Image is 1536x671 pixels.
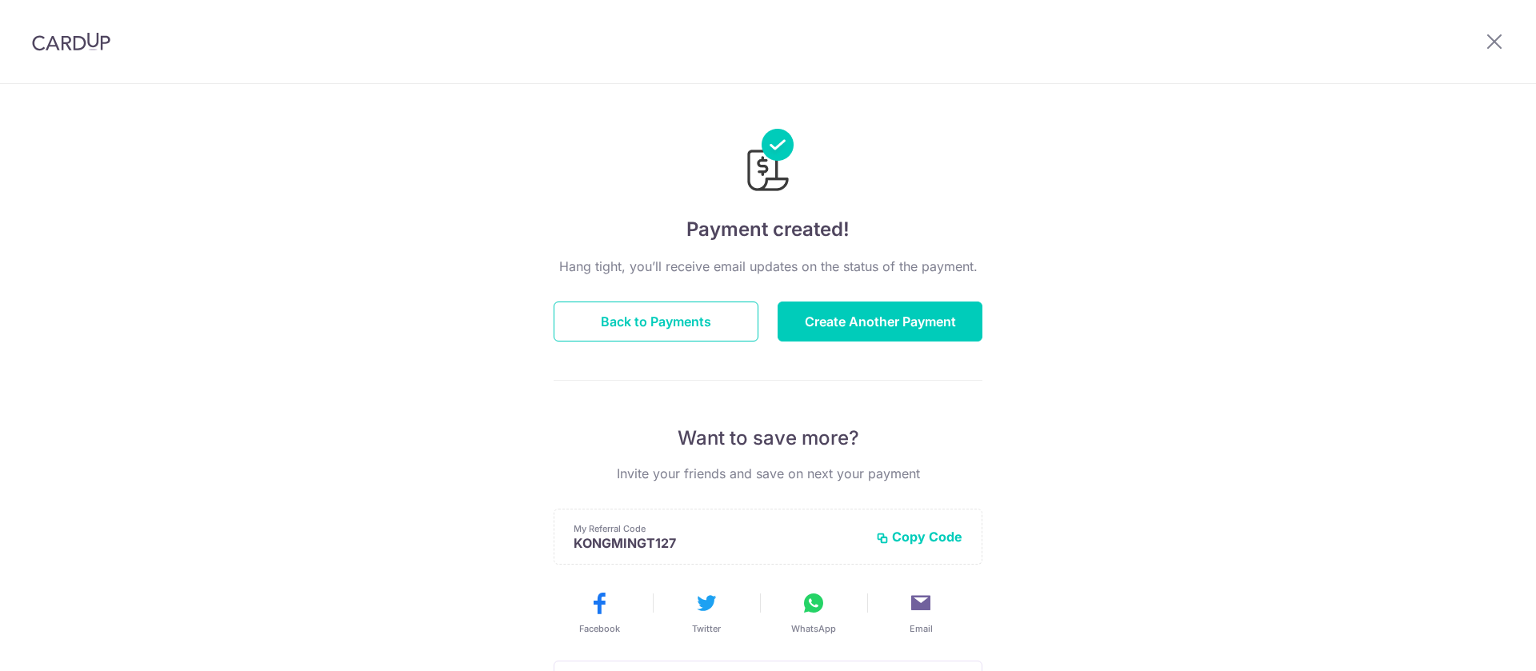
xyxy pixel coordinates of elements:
button: WhatsApp [766,590,861,635]
span: Twitter [692,622,721,635]
button: Back to Payments [554,302,758,341]
span: Facebook [579,622,620,635]
p: KONGMINGT127 [574,535,863,551]
span: WhatsApp [791,622,836,635]
button: Create Another Payment [778,302,982,341]
button: Twitter [659,590,754,635]
p: Hang tight, you’ll receive email updates on the status of the payment. [554,257,982,276]
h4: Payment created! [554,215,982,244]
p: Invite your friends and save on next your payment [554,464,982,483]
img: CardUp [32,32,110,51]
span: Email [910,622,933,635]
button: Email [874,590,968,635]
p: Want to save more? [554,425,982,451]
p: My Referral Code [574,522,863,535]
button: Facebook [552,590,646,635]
button: Copy Code [876,529,962,545]
img: Payments [742,129,794,196]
